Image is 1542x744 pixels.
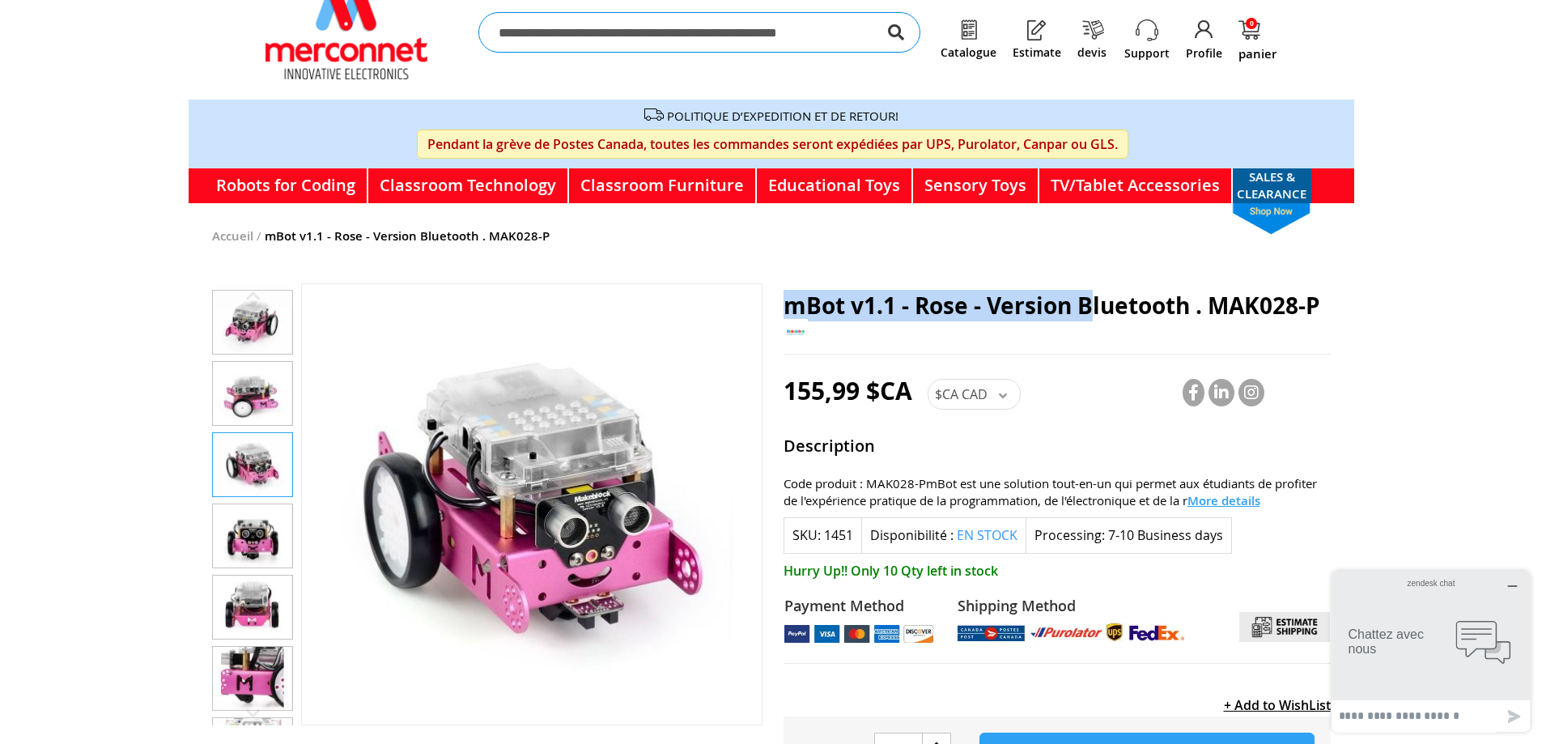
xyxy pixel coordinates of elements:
[212,227,253,244] a: Accueil
[962,385,988,403] span: CAD
[957,526,1017,544] span: En stock
[265,227,550,244] strong: mBot v1.1 - Rose - Version Bluetooth . MAK028-P
[212,283,293,355] div: mBot v1.1 - Rose - Version Bluetooth . MAK028-P
[569,168,757,203] a: Classroom Furniture
[784,596,934,617] strong: Payment Method
[1186,45,1222,62] a: Profile
[321,284,741,725] img: mBot v1.1 - Rose - Version Bluetooth . MAK028-P
[417,130,1128,159] span: Pendant la grève de Postes Canada, toutes les commandes seront expédiées par UPS, Purolator, Canp...
[667,108,898,124] a: POLITIQUE D’EXPEDITION ET DE RETOUR!
[1039,168,1233,203] a: TV/Tablet Accessories
[205,168,368,203] a: Robots for Coding
[792,526,821,544] strong: SKU
[1225,203,1319,235] span: shop now
[958,19,980,41] img: Catalogue
[870,526,954,544] label: Disponibilité :
[784,374,912,407] span: 155,99 $CA
[1238,20,1277,60] a: panier
[1238,48,1277,60] span: panier
[941,46,996,59] a: Catalogue
[913,168,1039,203] a: Sensory Toys
[1224,696,1331,714] a: + Add to WishList
[958,596,1184,617] strong: Shipping Method
[212,355,293,426] div: mBot v1.1 - Rose - Version Bluetooth . MAK028-P
[928,379,1021,410] div: $CA CAD
[213,362,292,425] img: mBot v1.1 - Rose - Version Bluetooth . MAK028-P
[1326,564,1536,738] iframe: Ouvre un widget dans lequel vous pouvez chatter avec l’un de nos agents
[824,526,853,545] div: 1451
[212,497,293,568] div: mBot v1.1 - Rose - Version Bluetooth . MAK028-P
[213,433,292,496] img: mBot v1.1 - Rose - Version Bluetooth . MAK028-P
[213,504,292,568] img: mBot v1.1 - Rose - Version Bluetooth . MAK028-P
[213,647,292,710] img: mBot v1.1 - Rose - Version Bluetooth . MAK028-P
[213,576,292,639] img: mBot v1.1 - Rose - Version Bluetooth . MAK028-P
[784,331,808,346] a: MakeBlock
[1187,492,1260,509] span: More details
[784,475,1331,509] div: Code produit : MAK028-PmBot est une solution tout-en-un qui permet aux étudiants de profiter de l...
[1239,612,1330,641] img: calculate estimate shipping
[784,435,1331,462] strong: Description
[213,291,292,354] img: mBot v1.1 - Rose - Version Bluetooth . MAK028-P
[1108,526,1223,545] div: 7-10 Business days
[784,319,808,343] img: MakeBlock
[1013,46,1061,59] a: Estimate
[212,640,293,711] div: mBot v1.1 - Rose - Version Bluetooth . MAK028-P
[784,290,1320,321] span: mBot v1.1 - Rose - Version Bluetooth . MAK028-P
[212,426,293,497] div: mBot v1.1 - Rose - Version Bluetooth . MAK028-P
[861,517,1026,554] div: Disponibilité
[1233,168,1311,203] a: SALES & CLEARANCEshop now
[784,562,1331,580] span: Hurry Up!! Only 10 Qty left in stock
[368,168,569,203] a: Classroom Technology
[1034,526,1105,544] strong: Processing
[757,168,913,203] a: Educational Toys
[1124,45,1170,62] a: Support
[1026,19,1048,41] img: Estimate
[212,568,293,640] div: mBot v1.1 - Rose - Version Bluetooth . MAK028-P
[1193,19,1216,41] img: Profile.png
[935,385,958,403] span: $CA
